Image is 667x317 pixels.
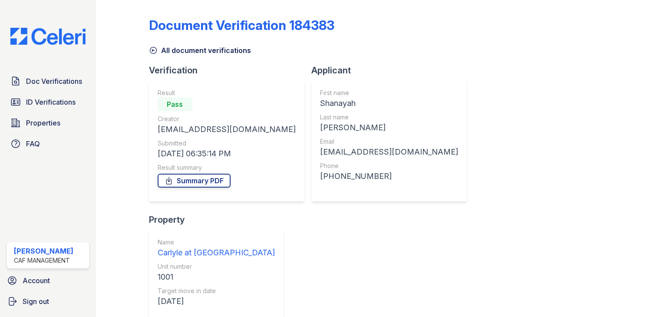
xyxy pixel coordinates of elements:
div: [PERSON_NAME] [320,122,458,134]
a: Name Carlyle at [GEOGRAPHIC_DATA] [158,238,275,259]
div: [DATE] 06:35:14 PM [158,148,296,160]
div: Creator [158,115,296,123]
div: Email [320,137,458,146]
div: Shanayah [320,97,458,109]
span: Properties [26,118,60,128]
span: Account [23,275,50,286]
div: [EMAIL_ADDRESS][DOMAIN_NAME] [320,146,458,158]
img: CE_Logo_Blue-a8612792a0a2168367f1c8372b55b34899dd931a85d93a1a3d3e32e68fde9ad4.png [3,28,92,45]
div: Property [149,214,291,226]
div: Carlyle at [GEOGRAPHIC_DATA] [158,247,275,259]
div: Unit number [158,262,275,271]
div: Result summary [158,163,296,172]
div: [EMAIL_ADDRESS][DOMAIN_NAME] [158,123,296,135]
div: Last name [320,113,458,122]
a: Account [3,272,92,289]
div: Pass [158,97,192,111]
div: Applicant [311,64,474,76]
a: FAQ [7,135,89,152]
span: ID Verifications [26,97,76,107]
div: [PERSON_NAME] [14,246,73,256]
a: Properties [7,114,89,132]
a: Sign out [3,293,92,310]
div: [PHONE_NUMBER] [320,170,458,182]
div: Document Verification 184383 [149,17,334,33]
div: Submitted [158,139,296,148]
div: [DATE] [158,295,275,307]
div: First name [320,89,458,97]
div: Phone [320,162,458,170]
div: 1001 [158,271,275,283]
a: ID Verifications [7,93,89,111]
a: All document verifications [149,45,251,56]
div: Result [158,89,296,97]
a: Summary PDF [158,174,231,188]
a: Doc Verifications [7,73,89,90]
span: Doc Verifications [26,76,82,86]
div: Verification [149,64,311,76]
div: CAF Management [14,256,73,265]
span: Sign out [23,296,49,307]
div: Name [158,238,275,247]
span: FAQ [26,139,40,149]
div: Target move in date [158,287,275,295]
